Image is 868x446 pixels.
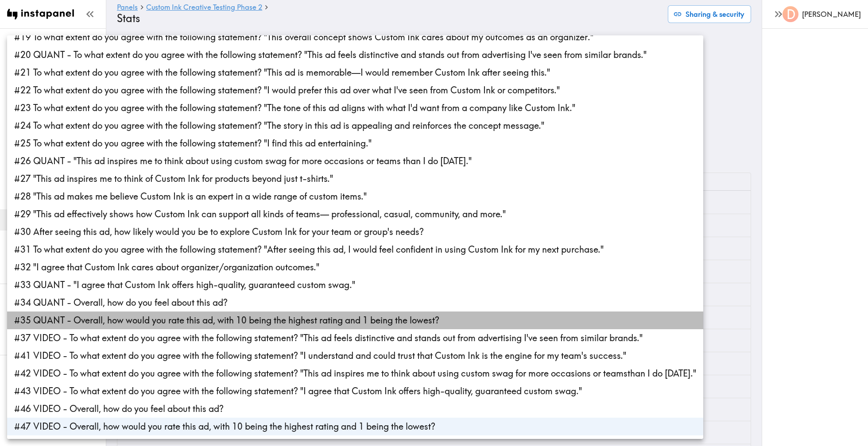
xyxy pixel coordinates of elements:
[7,188,703,205] li: #28 "This ad makes me believe Custom Ink is an expert in a wide range of custom items."
[7,311,703,329] li: #35 QUANT - Overall, how would you rate this ad, with 10 being the highest rating and 1 being the...
[7,329,703,347] li: #37 VIDEO - To what extent do you agree with the following statement? "This ad feels distinctive ...
[7,418,703,435] li: #47 VIDEO - Overall, how would you rate this ad, with 10 being the highest rating and 1 being the...
[7,28,703,46] li: #19 To what extent do you agree with the following statement? "This overall concept shows Custom ...
[7,205,703,223] li: #29 "This ad effectively shows how Custom Ink can support all kinds of teams— professional, casua...
[7,276,703,294] li: #33 QUANT - "I agree that Custom Ink offers high-quality, guaranteed custom swag."
[7,117,703,135] li: #24 To what extent do you agree with the following statement? "The story in this ad is appealing ...
[7,99,703,117] li: #23 To what extent do you agree with the following statement? "The tone of this ad aligns with wh...
[7,81,703,99] li: #22 To what extent do you agree with the following statement? "I would prefer this ad over what I...
[7,365,703,382] li: #42 VIDEO - To what extent do you agree with the following statement? "This ad inspires me to thi...
[7,382,703,400] li: #43 VIDEO - To what extent do you agree with the following statement? "I agree that Custom Ink of...
[7,223,703,241] li: #30 After seeing this ad, how likely would you be to explore Custom Ink for your team or group's ...
[7,64,703,81] li: #21 To what extent do you agree with the following statement? "This ad is memorable—I would remem...
[7,241,703,258] li: #31 To what extent do you agree with the following statement? "After seeing this ad, I would feel...
[7,400,703,418] li: #46 VIDEO - Overall, how do you feel about this ad?
[7,152,703,170] li: #26 QUANT - "This ad inspires me to think about using custom swag for more occasions or teams tha...
[7,347,703,365] li: #41 VIDEO - To what extent do you agree with the following statement? "I understand and could tru...
[7,258,703,276] li: #32 "I agree that Custom Ink cares about organizer/organization outcomes."
[7,135,703,152] li: #25 To what extent do you agree with the following statement? "I find this ad entertaining."
[7,294,703,311] li: #34 QUANT - Overall, how do you feel about this ad?
[7,170,703,188] li: #27 "This ad inspires me to think of Custom Ink for products beyond just t-shirts."
[7,46,703,64] li: #20 QUANT - To what extent do you agree with the following statement? "This ad feels distinctive ...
